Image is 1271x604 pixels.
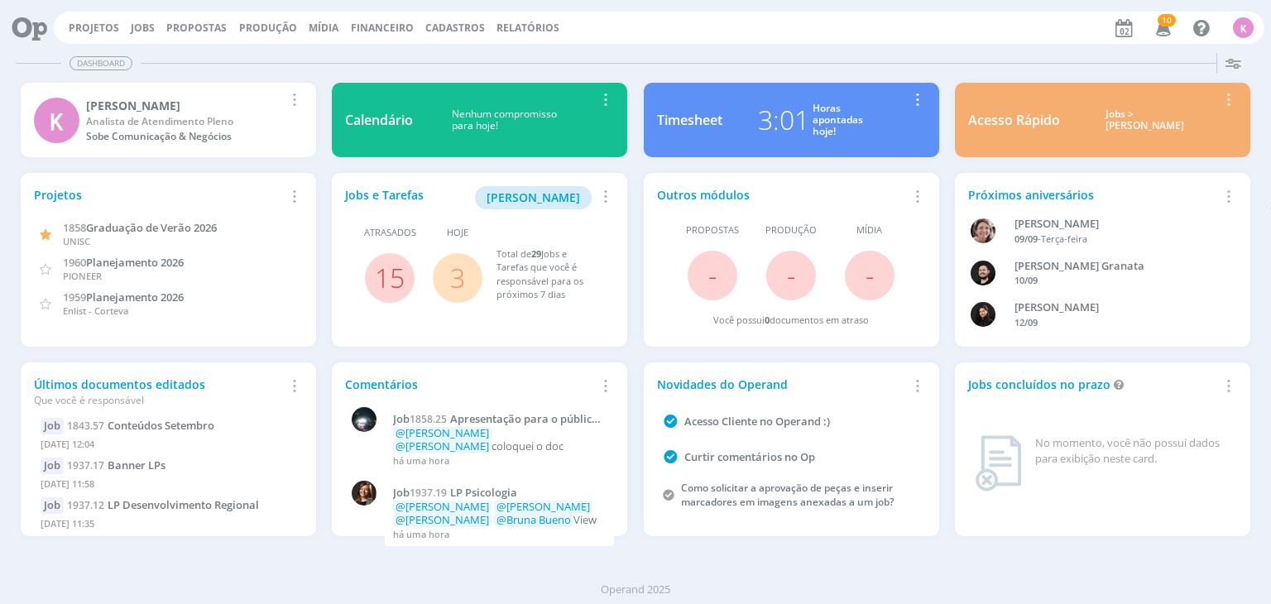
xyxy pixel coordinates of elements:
[971,218,995,243] img: A
[346,22,419,35] button: Financeiro
[41,434,296,458] div: [DATE] 12:04
[34,186,284,204] div: Projetos
[108,418,214,433] span: Conteúdos Setembro
[67,498,104,512] span: 1937.12
[166,21,227,35] span: Propostas
[765,314,770,326] span: 0
[496,499,590,514] span: @[PERSON_NAME]
[63,219,217,235] a: 1858Graduação de Verão 2026
[63,270,102,282] span: PIONEER
[1014,316,1038,328] span: 12/09
[1014,258,1218,275] div: Bruno Corralo Granata
[971,261,995,285] img: B
[86,129,284,144] div: Sobe Comunicação & Negócios
[708,257,717,293] span: -
[447,226,468,240] span: Hoje
[131,21,155,35] a: Jobs
[86,220,217,235] span: Graduação de Verão 2026
[375,260,405,295] a: 15
[63,254,184,270] a: 1960Planejamento 2026
[345,186,595,209] div: Jobs e Tarefas
[1145,13,1179,43] button: 10
[971,302,995,327] img: L
[396,425,489,440] span: @[PERSON_NAME]
[345,110,413,130] div: Calendário
[34,393,284,408] div: Que você é responsável
[425,21,485,35] span: Cadastros
[63,235,90,247] span: UNISC
[108,497,259,512] span: LP Desenvolvimento Regional
[1035,435,1230,467] div: No momento, você não possui dados para exibição neste card.
[86,255,184,270] span: Planejamento 2026
[657,376,907,393] div: Novidades do Operand
[1014,274,1038,286] span: 10/09
[64,22,124,35] button: Projetos
[67,419,104,433] span: 1843.57
[41,458,64,474] div: Job
[161,22,232,35] button: Propostas
[1041,232,1087,245] span: Terça-feira
[968,376,1218,393] div: Jobs concluídos no prazo
[1014,300,1218,316] div: Luana da Silva de Andrade
[713,314,869,328] div: Você possui documentos em atraso
[813,103,863,138] div: Horas apontadas hoje!
[239,21,297,35] a: Produção
[364,226,416,240] span: Atrasados
[681,481,894,509] a: Como solicitar a aprovação de peças e inserir marcadores em imagens anexadas a um job?
[487,189,580,205] span: [PERSON_NAME]
[396,512,489,527] span: @[PERSON_NAME]
[1014,232,1038,245] span: 09/09
[34,98,79,143] div: K
[856,223,882,237] span: Mídia
[67,458,165,472] a: 1937.17Banner LPs
[410,412,447,426] span: 1858.25
[496,512,571,527] span: @Bruna Bueno
[86,97,284,114] div: Karoline Arend
[684,449,815,464] a: Curtir comentários no Op
[34,376,284,408] div: Últimos documentos editados
[69,21,119,35] a: Projetos
[393,413,606,426] a: Job1858.25Apresentação para o público interno
[67,418,214,433] a: 1843.57Conteúdos Setembro
[644,83,939,157] a: Timesheet3:01Horasapontadashoje!
[1232,13,1254,42] button: K
[393,427,606,453] p: coloquei o doc
[304,22,343,35] button: Mídia
[63,255,86,270] span: 1960
[41,474,296,498] div: [DATE] 11:58
[393,454,449,467] span: há uma hora
[351,21,414,35] a: Financeiro
[410,486,447,500] span: 1937.19
[975,435,1022,491] img: dashboard_not_found.png
[396,499,489,514] span: @[PERSON_NAME]
[63,304,128,317] span: Enlist - Corteva
[1014,232,1218,247] div: -
[86,114,284,129] div: Analista de Atendimento Pleno
[657,110,722,130] div: Timesheet
[345,376,595,393] div: Comentários
[396,439,489,453] span: @[PERSON_NAME]
[968,186,1218,204] div: Próximos aniversários
[657,186,907,204] div: Outros módulos
[126,22,160,35] button: Jobs
[686,223,739,237] span: Propostas
[393,411,598,439] span: Apresentação para o público interno
[765,223,817,237] span: Produção
[309,21,338,35] a: Mídia
[70,56,132,70] span: Dashboard
[86,290,184,304] span: Planejamento 2026
[450,485,517,500] span: LP Psicologia
[475,189,592,204] a: [PERSON_NAME]
[41,514,296,538] div: [DATE] 11:35
[67,458,104,472] span: 1937.17
[234,22,302,35] button: Produção
[496,21,559,35] a: Relatórios
[475,186,592,209] button: [PERSON_NAME]
[1072,108,1218,132] div: Jobs > [PERSON_NAME]
[492,22,564,35] button: Relatórios
[496,247,598,302] div: Total de Jobs e Tarefas que você é responsável para os próximos 7 dias
[393,528,449,540] span: há uma hora
[531,247,541,260] span: 29
[41,497,64,514] div: Job
[67,497,259,512] a: 1937.12LP Desenvolvimento Regional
